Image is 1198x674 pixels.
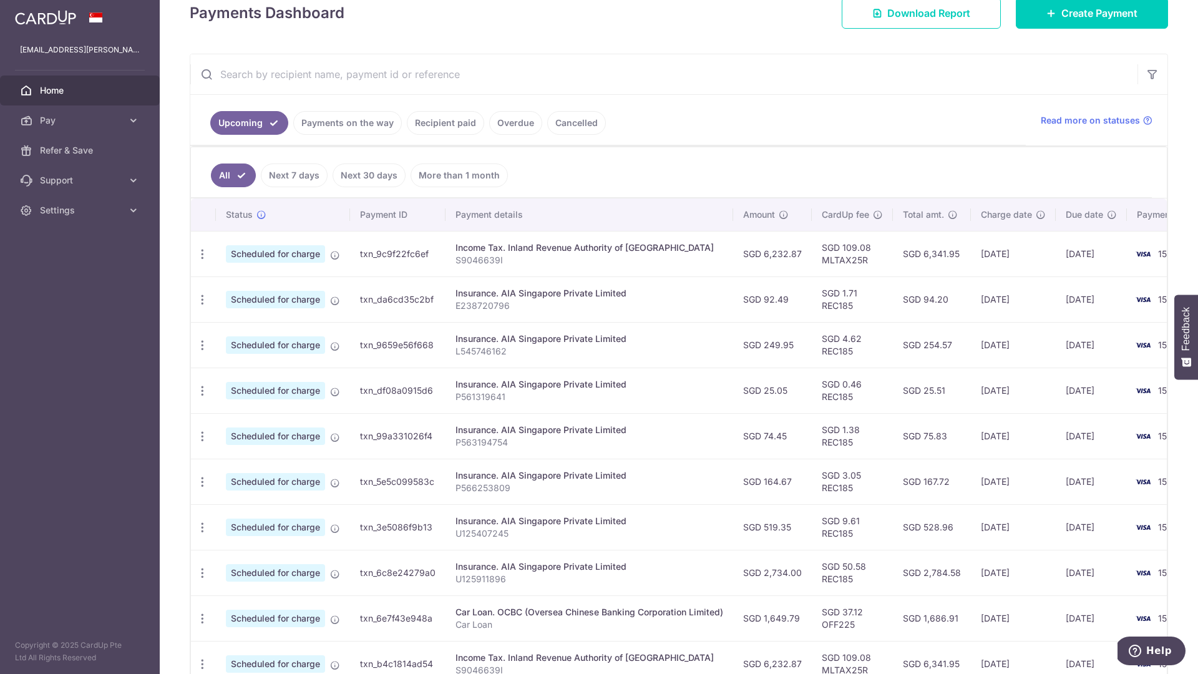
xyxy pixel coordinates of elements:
[1158,613,1178,623] span: 1502
[812,504,893,550] td: SGD 9.61 REC185
[411,164,508,187] a: More than 1 month
[547,111,606,135] a: Cancelled
[455,652,723,664] div: Income Tax. Inland Revenue Authority of [GEOGRAPHIC_DATA]
[812,322,893,368] td: SGD 4.62 REC185
[455,333,723,345] div: Insurance. AIA Singapore Private Limited
[812,550,893,595] td: SGD 50.58 REC185
[893,231,971,276] td: SGD 6,341.95
[455,469,723,482] div: Insurance. AIA Singapore Private Limited
[226,610,325,627] span: Scheduled for charge
[812,595,893,641] td: SGD 37.12 OFF225
[733,595,812,641] td: SGD 1,649.79
[822,208,869,221] span: CardUp fee
[1158,248,1178,259] span: 1502
[1061,6,1137,21] span: Create Payment
[211,164,256,187] a: All
[226,473,325,491] span: Scheduled for charge
[733,413,812,459] td: SGD 74.45
[226,427,325,445] span: Scheduled for charge
[293,111,402,135] a: Payments on the way
[893,276,971,322] td: SGD 94.20
[1131,520,1156,535] img: Bank Card
[981,208,1032,221] span: Charge date
[350,231,446,276] td: txn_9c9f22fc6ef
[455,436,723,449] p: P563194754
[333,164,406,187] a: Next 30 days
[40,204,122,217] span: Settings
[455,618,723,631] p: Car Loan
[1056,322,1127,368] td: [DATE]
[812,276,893,322] td: SGD 1.71 REC185
[1056,276,1127,322] td: [DATE]
[971,276,1056,322] td: [DATE]
[812,231,893,276] td: SGD 109.08 MLTAX25R
[733,276,812,322] td: SGD 92.49
[1158,476,1178,487] span: 1502
[455,527,723,540] p: U125407245
[455,606,723,618] div: Car Loan. OCBC (Oversea Chinese Banking Corporation Limited)
[350,504,446,550] td: txn_3e5086f9b13
[190,2,344,24] h4: Payments Dashboard
[1041,114,1140,127] span: Read more on statuses
[812,368,893,413] td: SGD 0.46 REC185
[226,291,325,308] span: Scheduled for charge
[971,322,1056,368] td: [DATE]
[971,231,1056,276] td: [DATE]
[743,208,775,221] span: Amount
[812,459,893,504] td: SGD 3.05 REC185
[1131,383,1156,398] img: Bank Card
[733,459,812,504] td: SGD 164.67
[733,231,812,276] td: SGD 6,232.87
[190,54,1137,94] input: Search by recipient name, payment id or reference
[455,345,723,358] p: L545746162
[1131,611,1156,626] img: Bank Card
[226,336,325,354] span: Scheduled for charge
[350,322,446,368] td: txn_9659e56f668
[455,254,723,266] p: S9046639I
[455,424,723,436] div: Insurance. AIA Singapore Private Limited
[350,595,446,641] td: txn_6e7f43e948a
[887,6,970,21] span: Download Report
[1131,247,1156,261] img: Bank Card
[226,382,325,399] span: Scheduled for charge
[40,174,122,187] span: Support
[971,368,1056,413] td: [DATE]
[489,111,542,135] a: Overdue
[40,114,122,127] span: Pay
[1056,504,1127,550] td: [DATE]
[971,595,1056,641] td: [DATE]
[261,164,328,187] a: Next 7 days
[407,111,484,135] a: Recipient paid
[1158,522,1178,532] span: 1502
[350,368,446,413] td: txn_df08a0915d6
[893,459,971,504] td: SGD 167.72
[455,378,723,391] div: Insurance. AIA Singapore Private Limited
[893,595,971,641] td: SGD 1,686.91
[226,245,325,263] span: Scheduled for charge
[971,459,1056,504] td: [DATE]
[455,482,723,494] p: P566253809
[40,84,122,97] span: Home
[1131,565,1156,580] img: Bank Card
[40,144,122,157] span: Refer & Save
[455,391,723,403] p: P561319641
[350,550,446,595] td: txn_6c8e24279a0
[350,198,446,231] th: Payment ID
[1056,231,1127,276] td: [DATE]
[1056,550,1127,595] td: [DATE]
[455,300,723,312] p: E238720796
[1118,637,1186,668] iframe: Opens a widget where you can find more information
[1131,474,1156,489] img: Bank Card
[1056,459,1127,504] td: [DATE]
[455,287,723,300] div: Insurance. AIA Singapore Private Limited
[1056,595,1127,641] td: [DATE]
[1158,294,1178,305] span: 1502
[350,413,446,459] td: txn_99a331026f4
[1131,338,1156,353] img: Bank Card
[1041,114,1152,127] a: Read more on statuses
[893,550,971,595] td: SGD 2,784.58
[733,368,812,413] td: SGD 25.05
[733,550,812,595] td: SGD 2,734.00
[455,560,723,573] div: Insurance. AIA Singapore Private Limited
